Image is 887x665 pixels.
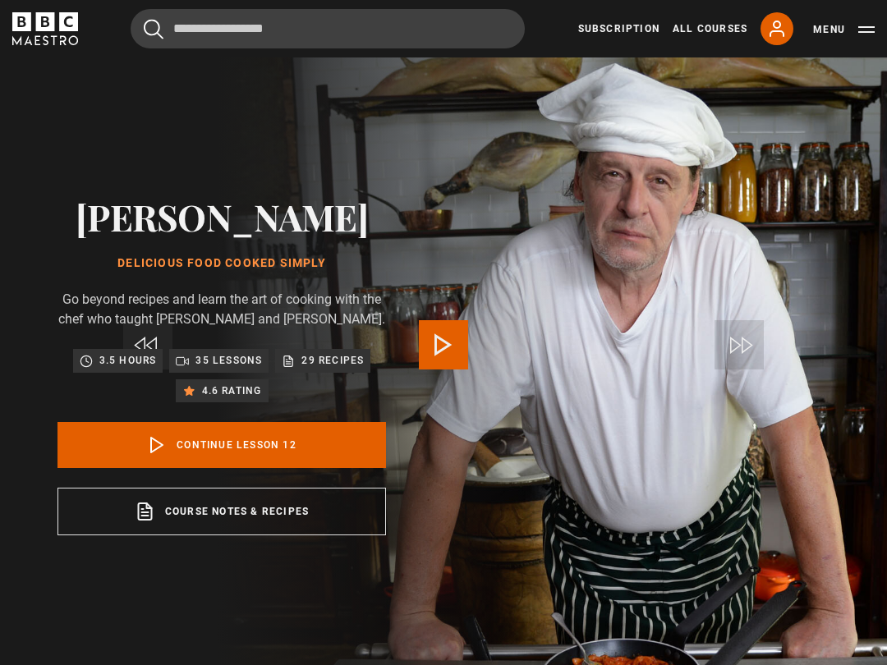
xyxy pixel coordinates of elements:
p: 29 recipes [301,352,364,369]
p: 35 lessons [195,352,262,369]
button: Submit the search query [144,19,163,39]
p: Go beyond recipes and learn the art of cooking with the chef who taught [PERSON_NAME] and [PERSON... [57,290,386,329]
p: 3.5 hours [99,352,157,369]
h1: Delicious Food Cooked Simply [57,257,386,270]
p: 4.6 rating [202,383,262,399]
button: Toggle navigation [813,21,875,38]
h2: [PERSON_NAME] [57,195,386,237]
a: Course notes & recipes [57,488,386,535]
a: Subscription [578,21,660,36]
svg: BBC Maestro [12,12,78,45]
input: Search [131,9,525,48]
a: Continue lesson 12 [57,422,386,468]
a: All Courses [673,21,747,36]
